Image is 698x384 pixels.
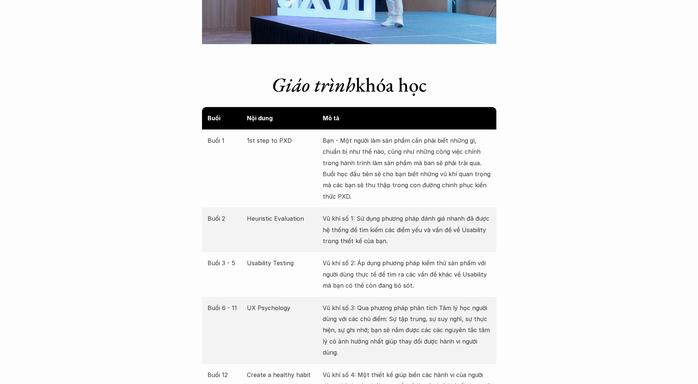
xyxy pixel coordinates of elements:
[208,213,244,224] p: Buổi 2
[323,135,491,202] p: Bạn - Một người làm sản phẩm cần phải biết những gì, chuẩn bị như thế nào, cũng như những công vi...
[208,114,220,122] strong: Buổi
[247,135,319,146] p: 1st step to PXD
[247,114,273,122] strong: Nội dung
[247,302,319,313] p: UX Psychology
[272,72,355,97] em: Giáo trình
[208,257,244,269] p: Buổi 3 - 5
[323,257,491,291] p: Vũ khí số 2: Áp dụng phương pháp kiểm thử sản phẩm với người dùng thực tế để tìm ra các vấn đề kh...
[323,213,491,246] p: Vũ khí số 1: Sử dụng phương pháp đánh giá nhanh đã được hệ thống để tìm kiếm các điểm yếu và vấn ...
[208,302,244,313] p: Buổi 6 - 11
[323,302,491,358] p: Vũ khí số 3: Qua phương pháp phân tích Tâm lý học người dùng với các chủ điểm: Sự tập trung, sự s...
[323,114,339,122] strong: Mô tả
[247,257,319,269] p: Usability Testing
[247,213,319,224] p: Heuristic Evaluation
[208,369,244,380] p: Buổi 12
[202,73,496,97] h1: khóa học
[208,135,244,146] p: Buổi 1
